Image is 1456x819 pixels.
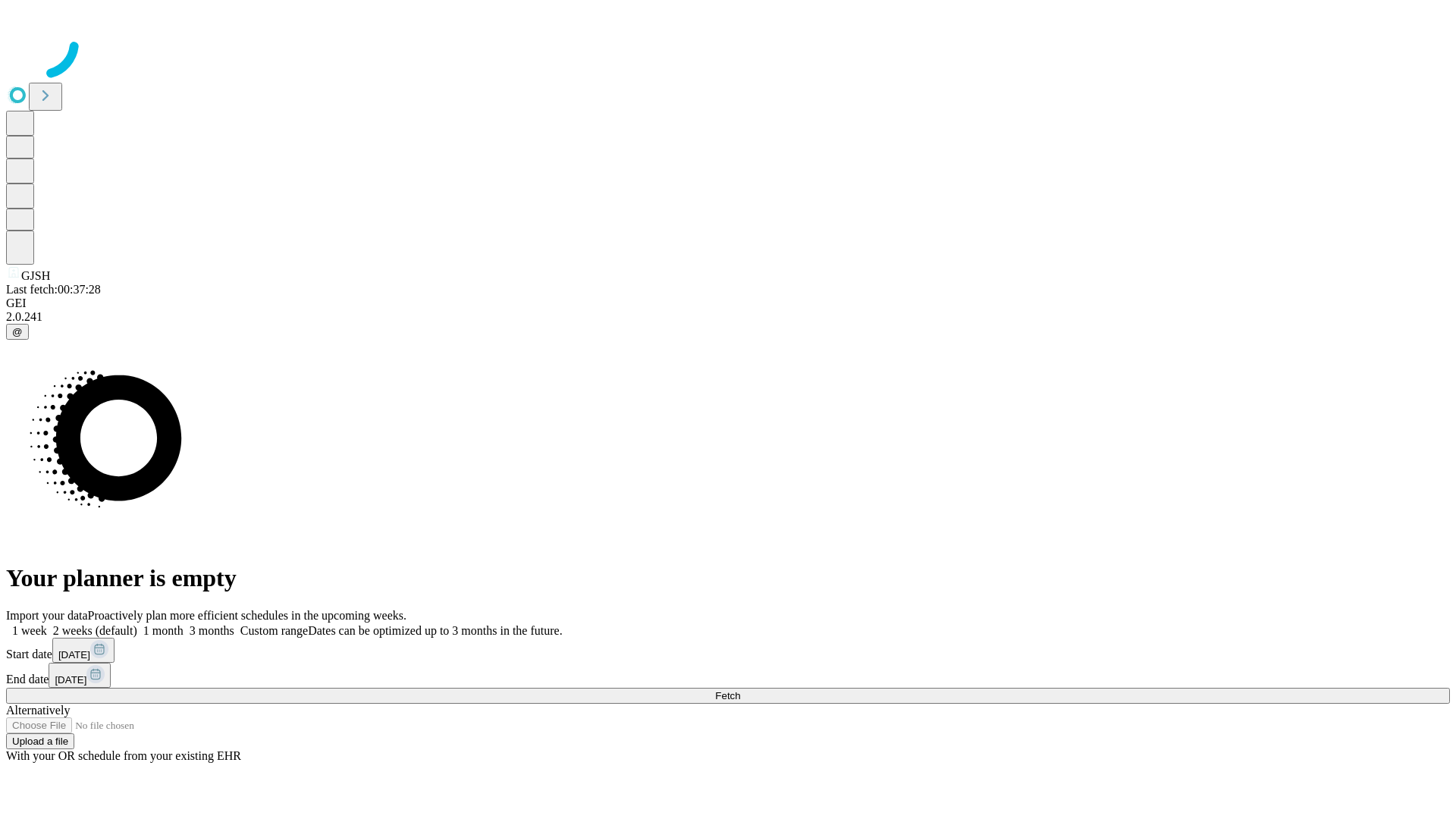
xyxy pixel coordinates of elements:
[715,690,740,701] span: Fetch
[12,326,23,337] span: @
[6,609,88,622] span: Import your data
[53,624,137,637] span: 2 weeks (default)
[143,624,184,637] span: 1 month
[49,663,111,688] button: [DATE]
[6,704,70,717] span: Alternatively
[12,624,47,637] span: 1 week
[21,269,50,282] span: GJSH
[6,638,1450,663] div: Start date
[190,624,234,637] span: 3 months
[58,649,90,661] span: [DATE]
[6,283,101,296] span: Last fetch: 00:37:28
[88,609,406,622] span: Proactively plan more efficient schedules in the upcoming weeks.
[6,297,1450,310] div: GEI
[6,733,74,749] button: Upload a file
[240,624,308,637] span: Custom range
[6,310,1450,324] div: 2.0.241
[6,324,29,340] button: @
[6,749,241,762] span: With your OR schedule from your existing EHR
[6,663,1450,688] div: End date
[55,674,86,686] span: [DATE]
[6,688,1450,704] button: Fetch
[308,624,562,637] span: Dates can be optimized up to 3 months in the future.
[52,638,115,663] button: [DATE]
[6,564,1450,592] h1: Your planner is empty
